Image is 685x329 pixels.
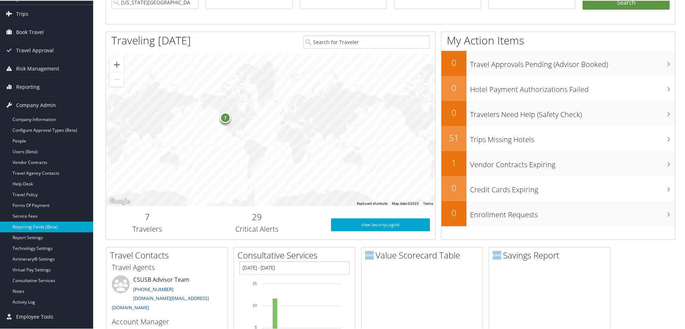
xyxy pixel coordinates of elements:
[16,4,28,22] span: Trips
[493,250,501,259] img: domo-logo.png
[493,248,610,261] h2: Savings Report
[255,324,257,329] tspan: 5
[108,196,131,205] img: Google
[194,210,320,222] h2: 29
[238,248,355,261] h2: Consultative Services
[220,111,230,122] div: 7
[16,307,53,325] span: Employee Tools
[441,75,675,100] a: 0Hotel Payment Authorizations Failed
[111,210,183,222] h2: 7
[194,223,320,233] h3: Critical Alerts
[441,175,675,200] a: 0Credit Cards Expiring
[303,35,430,48] input: Search for Traveler
[441,206,466,218] h2: 0
[441,150,675,175] a: 1Vendor Contracts Expiring
[108,196,131,205] a: Open this area in Google Maps (opens a new window)
[470,55,675,69] h3: Travel Approvals Pending (Advisor Booked)
[133,285,173,292] a: [PHONE_NUMBER]
[441,100,675,125] a: 0Travelers Need Help (Safety Check)
[441,56,466,68] h2: 0
[365,250,374,259] img: domo-logo.png
[441,50,675,75] a: 0Travel Approvals Pending (Advisor Booked)
[16,77,40,95] span: Reporting
[441,81,466,93] h2: 0
[441,106,466,118] h2: 0
[253,281,257,285] tspan: 15
[331,218,430,231] a: View SecurityLogic®
[357,200,388,205] button: Keyboard shortcuts
[365,248,483,261] h2: Value Scorecard Table
[470,130,675,144] h3: Trips Missing Hotels
[470,155,675,169] h3: Vendor Contracts Expiring
[441,156,466,168] h2: 1
[441,181,466,193] h2: 0
[16,96,56,113] span: Company Admin
[110,57,124,71] button: Zoom in
[470,205,675,219] h3: Enrollment Requests
[423,201,433,205] a: Terms (opens in new tab)
[470,80,675,94] h3: Hotel Payment Authorizations Failed
[108,275,226,313] li: CSUSB Advisor Team
[112,262,222,272] h3: Travel Agents
[110,72,124,86] button: Zoom out
[112,316,222,326] h3: Account Manager
[470,180,675,194] h3: Credit Cards Expiring
[392,201,419,205] span: Map data ©2025
[470,105,675,119] h3: Travelers Need Help (Safety Check)
[111,223,183,233] h3: Travelers
[16,23,44,40] span: Book Travel
[112,294,209,310] a: [DOMAIN_NAME][EMAIL_ADDRESS][DOMAIN_NAME]
[111,32,191,47] h1: Traveling [DATE]
[16,41,54,59] span: Travel Approval
[441,125,675,150] a: 51Trips Missing Hotels
[253,303,257,307] tspan: 10
[110,248,227,261] h2: Travel Contacts
[16,59,59,77] span: Risk Management
[441,32,675,47] h1: My Action Items
[441,131,466,143] h2: 51
[441,200,675,226] a: 0Enrollment Requests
